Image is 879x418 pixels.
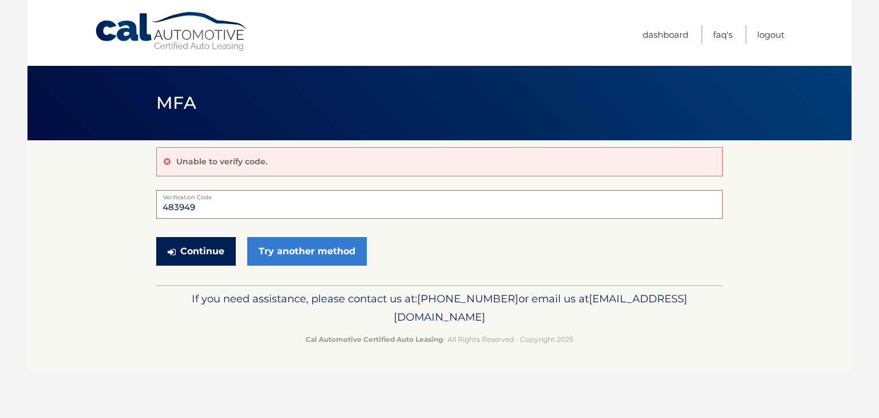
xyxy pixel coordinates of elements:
[176,156,267,167] p: Unable to verify code.
[713,25,732,44] a: FAQ's
[156,190,723,219] input: Verification Code
[306,335,443,344] strong: Cal Automotive Certified Auto Leasing
[394,292,687,324] span: [EMAIL_ADDRESS][DOMAIN_NAME]
[94,11,249,52] a: Cal Automotive
[156,237,236,266] button: Continue
[247,237,367,266] a: Try another method
[164,290,715,326] p: If you need assistance, please contact us at: or email us at
[156,92,196,113] span: MFA
[156,190,723,199] label: Verification Code
[164,333,715,345] p: - All Rights Reserved - Copyright 2025
[643,25,688,44] a: Dashboard
[757,25,785,44] a: Logout
[417,292,518,305] span: [PHONE_NUMBER]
